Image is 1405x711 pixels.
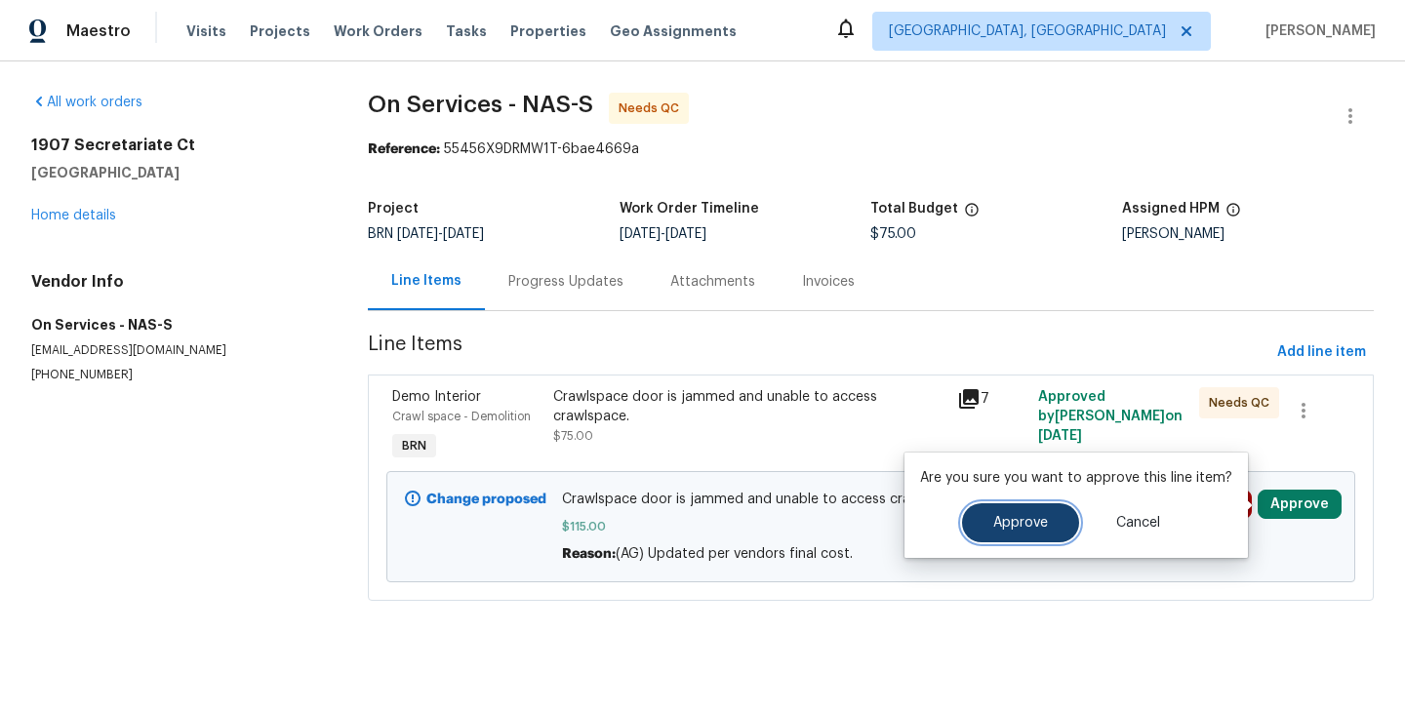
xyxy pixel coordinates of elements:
[1258,21,1376,41] span: [PERSON_NAME]
[394,436,434,455] span: BRN
[562,517,1180,536] span: $115.00
[620,227,706,241] span: -
[670,272,755,292] div: Attachments
[562,547,616,561] span: Reason:
[368,139,1374,159] div: 55456X9DRMW1T-6bae4669a
[962,503,1079,542] button: Approve
[31,272,321,292] h4: Vendor Info
[1038,429,1082,443] span: [DATE]
[368,93,593,116] span: On Services - NAS-S
[31,315,321,335] h5: On Services - NAS-S
[889,21,1166,41] span: [GEOGRAPHIC_DATA], [GEOGRAPHIC_DATA]
[31,163,321,182] h5: [GEOGRAPHIC_DATA]
[368,202,419,216] h5: Project
[66,21,131,41] span: Maestro
[616,547,853,561] span: (AG) Updated per vendors final cost.
[553,387,945,426] div: Crawlspace door is jammed and unable to access crawlspace.
[31,209,116,222] a: Home details
[1277,340,1366,365] span: Add line item
[368,335,1269,371] span: Line Items
[619,99,687,118] span: Needs QC
[250,21,310,41] span: Projects
[508,272,623,292] div: Progress Updates
[610,21,737,41] span: Geo Assignments
[1122,202,1220,216] h5: Assigned HPM
[920,468,1232,488] p: Are you sure you want to approve this line item?
[334,21,422,41] span: Work Orders
[397,227,484,241] span: -
[31,96,142,109] a: All work orders
[368,227,484,241] span: BRN
[665,227,706,241] span: [DATE]
[1209,393,1277,413] span: Needs QC
[510,21,586,41] span: Properties
[392,390,481,404] span: Demo Interior
[964,202,980,227] span: The total cost of line items that have been proposed by Opendoor. This sum includes line items th...
[368,142,440,156] b: Reference:
[392,411,531,422] span: Crawl space - Demolition
[957,387,1026,411] div: 7
[553,430,593,442] span: $75.00
[426,493,546,506] b: Change proposed
[562,490,1180,509] span: Crawlspace door is jammed and unable to access crawlspace.
[1085,503,1191,542] button: Cancel
[31,342,321,359] p: [EMAIL_ADDRESS][DOMAIN_NAME]
[31,367,321,383] p: [PHONE_NUMBER]
[1116,516,1160,531] span: Cancel
[1038,390,1183,443] span: Approved by [PERSON_NAME] on
[1258,490,1342,519] button: Approve
[993,516,1048,531] span: Approve
[397,227,438,241] span: [DATE]
[1225,202,1241,227] span: The hpm assigned to this work order.
[391,271,462,291] div: Line Items
[870,202,958,216] h5: Total Budget
[620,227,661,241] span: [DATE]
[802,272,855,292] div: Invoices
[870,227,916,241] span: $75.00
[446,24,487,38] span: Tasks
[31,136,321,155] h2: 1907 Secretariate Ct
[620,202,759,216] h5: Work Order Timeline
[443,227,484,241] span: [DATE]
[1122,227,1374,241] div: [PERSON_NAME]
[186,21,226,41] span: Visits
[1269,335,1374,371] button: Add line item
